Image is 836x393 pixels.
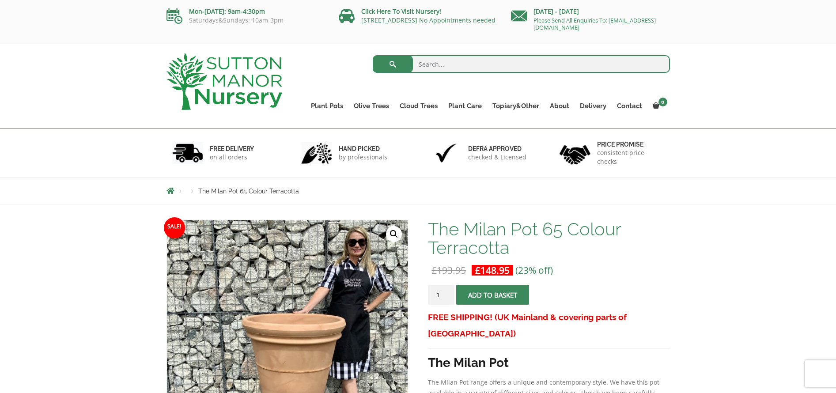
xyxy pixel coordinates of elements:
[612,100,647,112] a: Contact
[361,7,441,15] a: Click Here To Visit Nursery!
[560,140,590,166] img: 4.jpg
[301,142,332,164] img: 2.jpg
[386,226,402,242] a: View full-screen image gallery
[428,220,670,257] h1: The Milan Pot 65 Colour Terracotta
[533,16,656,31] a: Please Send All Enquiries To: [EMAIL_ADDRESS][DOMAIN_NAME]
[210,153,254,162] p: on all orders
[339,145,387,153] h6: hand picked
[431,142,462,164] img: 3.jpg
[166,17,325,24] p: Saturdays&Sundays: 10am-3pm
[647,100,670,112] a: 0
[164,217,185,238] span: Sale!
[658,98,667,106] span: 0
[515,264,553,276] span: (23% off)
[443,100,487,112] a: Plant Care
[166,6,325,17] p: Mon-[DATE]: 9am-4:30pm
[475,264,480,276] span: £
[487,100,545,112] a: Topiary&Other
[431,264,466,276] bdi: 193.95
[545,100,575,112] a: About
[468,145,526,153] h6: Defra approved
[428,355,509,370] strong: The Milan Pot
[394,100,443,112] a: Cloud Trees
[306,100,348,112] a: Plant Pots
[348,100,394,112] a: Olive Trees
[339,153,387,162] p: by professionals
[166,53,282,110] img: logo
[361,16,496,24] a: [STREET_ADDRESS] No Appointments needed
[597,148,664,166] p: consistent price checks
[468,153,526,162] p: checked & Licensed
[431,264,437,276] span: £
[166,187,670,194] nav: Breadcrumbs
[428,285,454,305] input: Product quantity
[373,55,670,73] input: Search...
[597,140,664,148] h6: Price promise
[172,142,203,164] img: 1.jpg
[210,145,254,153] h6: FREE DELIVERY
[456,285,529,305] button: Add to basket
[575,100,612,112] a: Delivery
[428,309,670,342] h3: FREE SHIPPING! (UK Mainland & covering parts of [GEOGRAPHIC_DATA])
[511,6,670,17] p: [DATE] - [DATE]
[198,188,299,195] span: The Milan Pot 65 Colour Terracotta
[475,264,510,276] bdi: 148.95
